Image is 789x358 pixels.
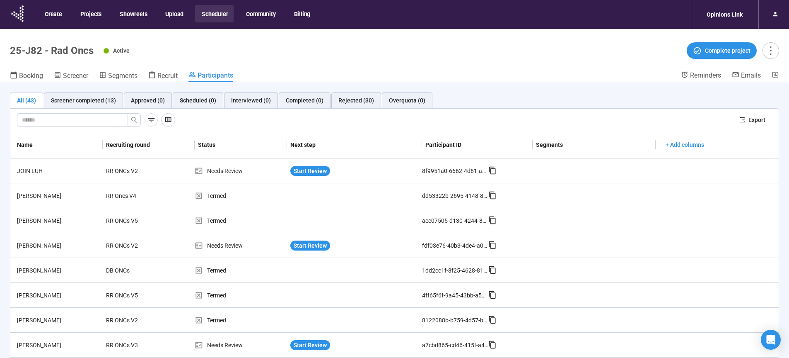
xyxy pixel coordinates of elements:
[108,72,138,80] span: Segments
[103,312,165,328] div: RR ONCs V2
[690,71,721,79] span: Reminders
[103,163,165,179] div: RR ONCs V2
[195,216,287,225] div: Termed
[422,341,488,350] div: a7cbd865-cd46-415f-a4df-c1a305a00e7d
[239,5,281,22] button: Community
[99,71,138,82] a: Segments
[338,96,374,105] div: Rejected (30)
[422,291,488,300] div: 4ff65f6f-9a45-43bb-a5a8-4f928062d649
[103,263,165,278] div: DB ONCs
[765,45,776,56] span: more
[14,241,103,250] div: [PERSON_NAME]
[148,71,178,82] a: Recruit
[131,117,138,123] span: search
[188,71,233,82] a: Participants
[14,291,103,300] div: [PERSON_NAME]
[180,96,216,105] div: Scheduled (0)
[287,132,422,158] th: Next step
[103,132,195,158] th: Recruiting round
[19,72,43,80] span: Booking
[195,241,287,250] div: Needs Review
[761,330,781,350] div: Open Intercom Messenger
[195,166,287,175] div: Needs Review
[290,241,330,251] button: Start Review
[733,113,772,127] button: exportExport
[10,45,94,56] h1: 25-J82 - Rad Oncs
[195,316,287,325] div: Termed
[157,72,178,80] span: Recruit
[389,96,425,105] div: Overquota (0)
[103,213,165,229] div: RR ONCs V5
[294,241,327,250] span: Start Review
[74,5,107,22] button: Projects
[14,166,103,175] div: JOIN LUH
[762,42,779,59] button: more
[131,96,165,105] div: Approved (0)
[38,5,68,22] button: Create
[128,113,141,127] button: search
[10,132,103,158] th: Name
[103,188,165,204] div: RR Oncs V4
[195,132,287,158] th: Status
[290,166,330,176] button: Start Review
[705,46,750,55] span: Complete project
[195,5,234,22] button: Scheduler
[422,132,533,158] th: Participant ID
[14,316,103,325] div: [PERSON_NAME]
[54,71,88,82] a: Screener
[290,340,330,350] button: Start Review
[103,287,165,303] div: RR ONCs V5
[51,96,116,105] div: Screener completed (13)
[294,166,327,175] span: Start Review
[422,216,488,225] div: acc07505-d130-4244-8c3a-23491c2f1a52
[198,71,233,79] span: Participants
[741,71,761,79] span: Emails
[103,337,165,353] div: RR ONCs V3
[748,115,765,124] span: Export
[195,341,287,350] div: Needs Review
[63,72,88,80] span: Screener
[103,238,165,253] div: RR ONCs V2
[113,5,153,22] button: Showreels
[422,266,488,275] div: 1dd2cc1f-8f25-4628-81df-ebce593d9dc4
[113,47,130,54] span: Active
[286,96,323,105] div: Completed (0)
[14,216,103,225] div: [PERSON_NAME]
[666,140,704,149] span: + Add columns
[422,166,488,175] div: 8f9951a0-6662-4d61-a022-af79fbe32ddd
[687,42,757,59] button: Complete project
[702,7,748,22] div: Opinions Link
[195,291,287,300] div: Termed
[422,241,488,250] div: fdf03e76-40b3-4de4-a0c8-1a2456ba1b19
[10,71,43,82] a: Booking
[159,5,189,22] button: Upload
[195,191,287,200] div: Termed
[195,266,287,275] div: Termed
[659,138,711,151] button: + Add columns
[14,266,103,275] div: [PERSON_NAME]
[732,71,761,81] a: Emails
[681,71,721,81] a: Reminders
[422,316,488,325] div: 8122088b-b759-4d57-b797-8c935c06748e
[739,117,745,123] span: export
[287,5,316,22] button: Billing
[533,132,656,158] th: Segments
[294,341,327,350] span: Start Review
[14,191,103,200] div: [PERSON_NAME]
[231,96,271,105] div: Interviewed (0)
[14,341,103,350] div: [PERSON_NAME]
[422,191,488,200] div: dd53322b-2695-4148-845c-693e7ece343d
[17,96,36,105] div: All (43)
